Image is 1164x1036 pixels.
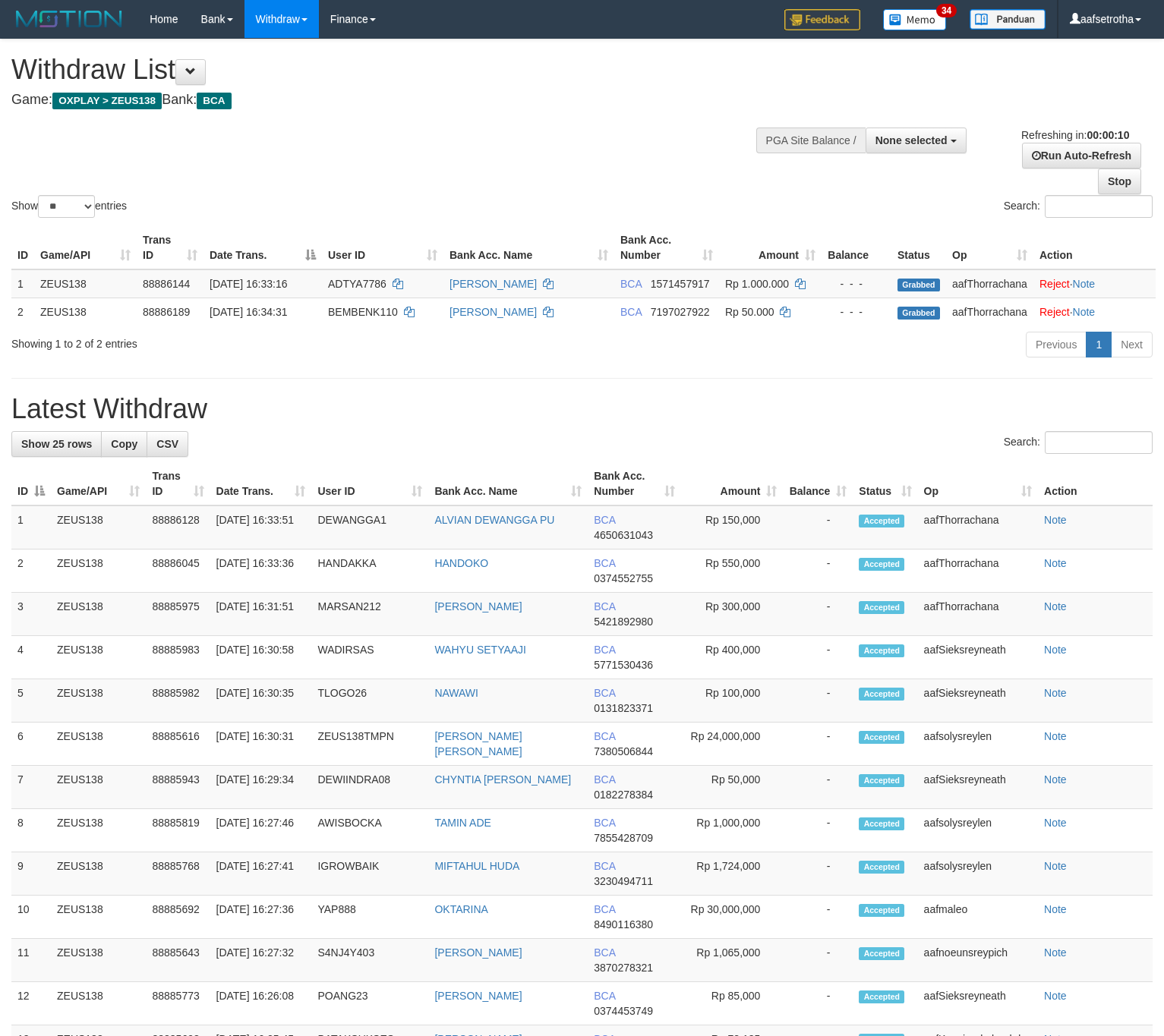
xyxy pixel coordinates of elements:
[1044,644,1067,656] a: Note
[1098,168,1141,194] a: Stop
[594,687,615,699] span: BCA
[38,195,95,218] select: Showentries
[918,549,1038,593] td: aafThorrachana
[311,809,428,852] td: AWISBOCKA
[859,990,904,1003] span: Accepted
[918,462,1038,505] th: Op: activate to sort column ascending
[1038,462,1153,505] th: Action
[918,852,1038,896] td: aafsolysreylen
[594,903,615,915] span: BCA
[681,723,784,766] td: Rp 24,000,000
[822,226,891,269] th: Balance
[210,306,287,318] span: [DATE] 16:34:31
[594,773,615,786] span: BCA
[210,462,312,505] th: Date Trans.: activate to sort column ascending
[594,1005,653,1017] span: Copy 0374453749 to clipboard
[725,278,789,290] span: Rp 1.000.000
[918,723,1038,766] td: aafsolysreylen
[146,852,210,896] td: 88885768
[946,269,1033,298] td: aafThorrachana
[11,593,51,636] td: 3
[34,226,137,269] th: Game/API: activate to sort column ascending
[681,766,784,809] td: Rp 50,000
[434,817,491,829] a: TAMIN ADE
[434,990,522,1002] a: [PERSON_NAME]
[146,549,210,593] td: 88886045
[1073,306,1096,318] a: Note
[34,269,137,298] td: ZEUS138
[11,549,51,593] td: 2
[1044,990,1067,1002] a: Note
[594,702,653,714] span: Copy 0131823371 to clipboard
[210,939,312,982] td: [DATE] 16:27:32
[210,549,312,593] td: [DATE] 16:33:36
[146,766,210,809] td: 88885943
[1022,143,1141,168] a: Run Auto-Refresh
[970,9,1046,30] img: panduan.png
[594,918,653,931] span: Copy 8490116380 to clipboard
[11,330,474,351] div: Showing 1 to 2 of 2 entries
[897,279,940,291] span: Grabbed
[594,557,615,569] span: BCA
[210,278,287,290] span: [DATE] 16:33:16
[1044,946,1067,959] a: Note
[51,982,146,1025] td: ZEUS138
[853,462,917,505] th: Status: activate to sort column ascending
[51,939,146,982] td: ZEUS138
[51,766,146,809] td: ZEUS138
[918,505,1038,549] td: aafThorrachana
[681,939,784,982] td: Rp 1,065,000
[434,600,522,612] a: [PERSON_NAME]
[681,896,784,939] td: Rp 30,000,000
[11,298,34,326] td: 2
[146,593,210,636] td: 88885975
[859,774,904,787] span: Accepted
[11,766,51,809] td: 7
[137,226,203,269] th: Trans ID: activate to sort column ascending
[11,809,51,852] td: 8
[52,93,162,109] span: OXPLAY > ZEUS138
[783,939,853,982] td: -
[210,896,312,939] td: [DATE] 16:27:36
[101,431,147,457] a: Copy
[594,616,653,628] span: Copy 5421892980 to clipboard
[11,55,761,85] h1: Withdraw List
[859,817,904,830] span: Accepted
[143,306,190,318] span: 88886189
[1087,129,1129,141] strong: 00:00:10
[859,904,904,917] span: Accepted
[111,438,137,450] span: Copy
[594,600,615,612] span: BCA
[434,730,522,757] a: [PERSON_NAME] [PERSON_NAME]
[311,723,428,766] td: ZEUS138TMPN
[783,679,853,723] td: -
[1073,278,1096,290] a: Note
[918,593,1038,636] td: aafThorrachana
[783,982,853,1025] td: -
[681,679,784,723] td: Rp 100,000
[11,226,34,269] th: ID
[594,572,653,584] span: Copy 0374552755 to clipboard
[594,990,615,1002] span: BCA
[146,939,210,982] td: 88885643
[783,462,853,505] th: Balance: activate to sort column ascending
[51,462,146,505] th: Game/API: activate to sort column ascending
[918,809,1038,852] td: aafsolysreylen
[143,278,190,290] span: 88886144
[1044,687,1067,699] a: Note
[859,947,904,960] span: Accepted
[681,982,784,1025] td: Rp 85,000
[311,505,428,549] td: DEWANGGA1
[594,789,653,801] span: Copy 0182278384 to clipboard
[1021,129,1129,141] span: Refreshing in:
[156,438,178,450] span: CSV
[311,462,428,505] th: User ID: activate to sort column ascending
[936,4,957,17] span: 34
[311,982,428,1025] td: POANG23
[146,809,210,852] td: 88885819
[859,688,904,701] span: Accepted
[594,962,653,974] span: Copy 3870278321 to clipboard
[311,852,428,896] td: IGROWBAIK
[11,852,51,896] td: 9
[783,896,853,939] td: -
